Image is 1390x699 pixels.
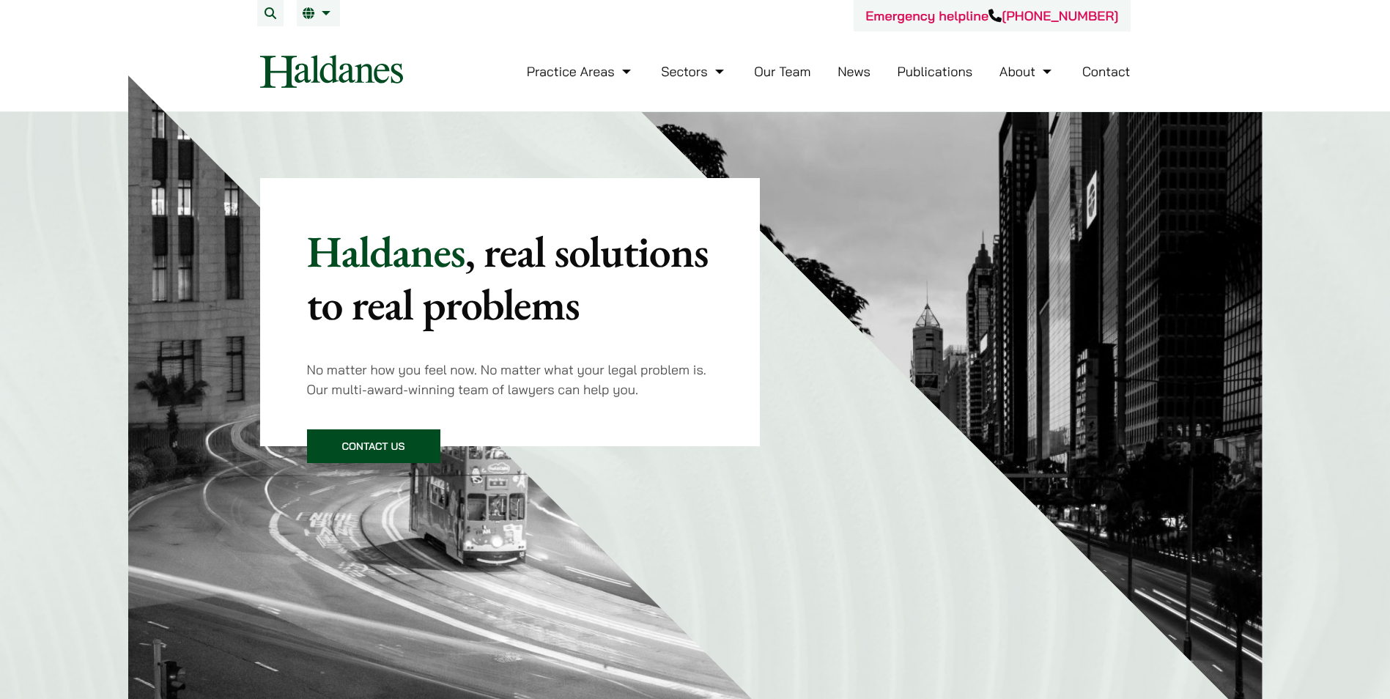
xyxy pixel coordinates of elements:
[307,223,709,333] mark: , real solutions to real problems
[260,55,403,88] img: Logo of Haldanes
[754,63,810,80] a: Our Team
[307,360,714,399] p: No matter how you feel now. No matter what your legal problem is. Our multi-award-winning team of...
[838,63,870,80] a: News
[661,63,727,80] a: Sectors
[303,7,334,19] a: EN
[307,429,440,463] a: Contact Us
[865,7,1118,24] a: Emergency helpline[PHONE_NUMBER]
[527,63,635,80] a: Practice Areas
[1082,63,1131,80] a: Contact
[898,63,973,80] a: Publications
[307,225,714,330] p: Haldanes
[999,63,1055,80] a: About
